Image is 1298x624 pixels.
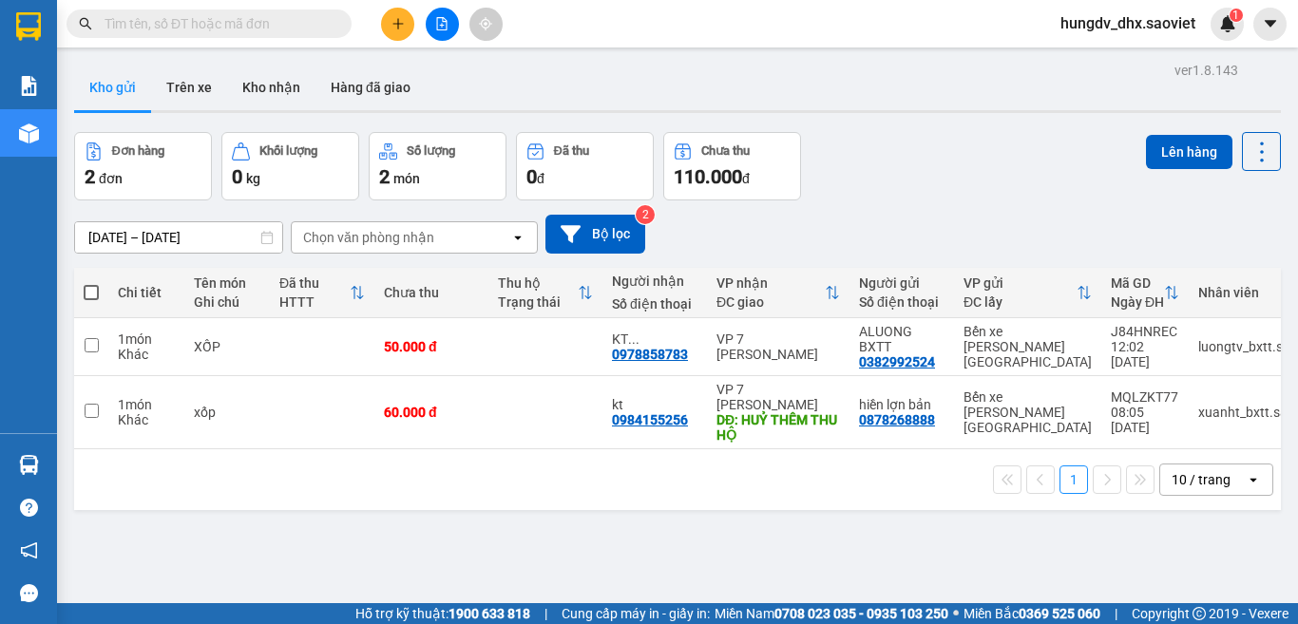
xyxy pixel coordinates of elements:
span: đơn [99,171,123,186]
input: Select a date range. [75,222,282,253]
th: Toggle SortBy [488,268,602,318]
img: warehouse-icon [19,123,39,143]
div: Số lượng [407,144,455,158]
span: notification [20,541,38,559]
div: hiền lợn bản [859,397,945,412]
div: Mã GD [1111,275,1164,291]
span: hungdv_dhx.saoviet [1045,11,1211,35]
button: Lên hàng [1146,135,1232,169]
span: plus [391,17,405,30]
div: ALUONG BXTT [859,324,945,354]
span: question-circle [20,499,38,517]
span: Hỗ trợ kỹ thuật: [355,603,530,624]
th: Toggle SortBy [270,268,374,318]
button: aim [469,8,503,41]
img: solution-icon [19,76,39,96]
div: 08:05 [DATE] [1111,405,1179,435]
div: Số điện thoại [612,296,697,312]
div: Chi tiết [118,285,175,300]
div: ver 1.8.143 [1174,60,1238,81]
button: Khối lượng0kg [221,132,359,200]
div: 1 món [118,397,175,412]
button: plus [381,8,414,41]
span: 0 [526,165,537,188]
div: 0978858783 [612,347,688,362]
div: Bến xe [PERSON_NAME] [GEOGRAPHIC_DATA] [964,389,1092,435]
div: Trạng thái [498,294,578,310]
button: caret-down [1253,8,1287,41]
div: ĐC giao [716,294,825,310]
button: 1 [1059,465,1088,494]
button: Trên xe [151,65,227,110]
span: aim [479,17,492,30]
span: đ [742,171,750,186]
div: MQLZKT77 [1111,389,1179,405]
svg: open [510,230,525,245]
div: Khác [118,412,175,427]
div: Tên món [194,275,260,291]
div: VP gửi [964,275,1077,291]
input: Tìm tên, số ĐT hoặc mã đơn [105,13,329,34]
strong: 0708 023 035 - 0935 103 250 [774,606,948,621]
div: Chọn văn phòng nhận [303,228,434,247]
span: Cung cấp máy in - giấy in: [562,603,710,624]
th: Toggle SortBy [707,268,849,318]
img: icon-new-feature [1219,15,1236,32]
button: Bộ lọc [545,215,645,254]
div: ĐC lấy [964,294,1077,310]
div: Số điện thoại [859,294,945,310]
button: Đã thu0đ [516,132,654,200]
div: J84HNREC [1111,324,1179,339]
div: XỐP [194,339,260,354]
button: Đơn hàng2đơn [74,132,212,200]
span: 2 [379,165,390,188]
div: KT-0382625691 [612,331,697,347]
div: DĐ: HUỶ THÊM THU HỘ [716,412,840,443]
div: Bến xe [PERSON_NAME] [GEOGRAPHIC_DATA] [964,324,1092,369]
div: Ghi chú [194,294,260,310]
span: search [79,17,92,30]
img: warehouse-icon [19,455,39,475]
div: Khối lượng [259,144,317,158]
div: VP 7 [PERSON_NAME] [716,331,840,362]
div: VP nhận [716,275,825,291]
button: Hàng đã giao [315,65,426,110]
th: Toggle SortBy [954,268,1101,318]
div: Người gửi [859,275,945,291]
span: 1 [1232,9,1239,22]
div: VP 7 [PERSON_NAME] [716,382,840,412]
span: | [544,603,547,624]
button: Kho gửi [74,65,151,110]
strong: 1900 633 818 [449,606,530,621]
button: file-add [426,8,459,41]
div: Chưa thu [384,285,479,300]
div: Đơn hàng [112,144,164,158]
div: 0382992524 [859,354,935,369]
sup: 1 [1230,9,1243,22]
div: kt [612,397,697,412]
div: 60.000 đ [384,405,479,420]
span: 0 [232,165,242,188]
button: Số lượng2món [369,132,506,200]
span: Miền Nam [715,603,948,624]
span: | [1115,603,1117,624]
div: Chưa thu [701,144,750,158]
img: logo-vxr [16,12,41,41]
div: 10 / trang [1172,470,1231,489]
span: file-add [435,17,449,30]
th: Toggle SortBy [1101,268,1189,318]
span: 2 [85,165,95,188]
span: đ [537,171,544,186]
div: 0878268888 [859,412,935,427]
span: món [393,171,420,186]
div: Ngày ĐH [1111,294,1164,310]
div: Người nhận [612,274,697,289]
span: 110.000 [674,165,742,188]
span: ⚪️ [953,610,959,617]
span: caret-down [1262,15,1279,32]
div: Đã thu [554,144,589,158]
div: Khác [118,347,175,362]
button: Chưa thu110.000đ [663,132,801,200]
div: Đã thu [279,275,350,291]
strong: 0369 525 060 [1019,606,1100,621]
